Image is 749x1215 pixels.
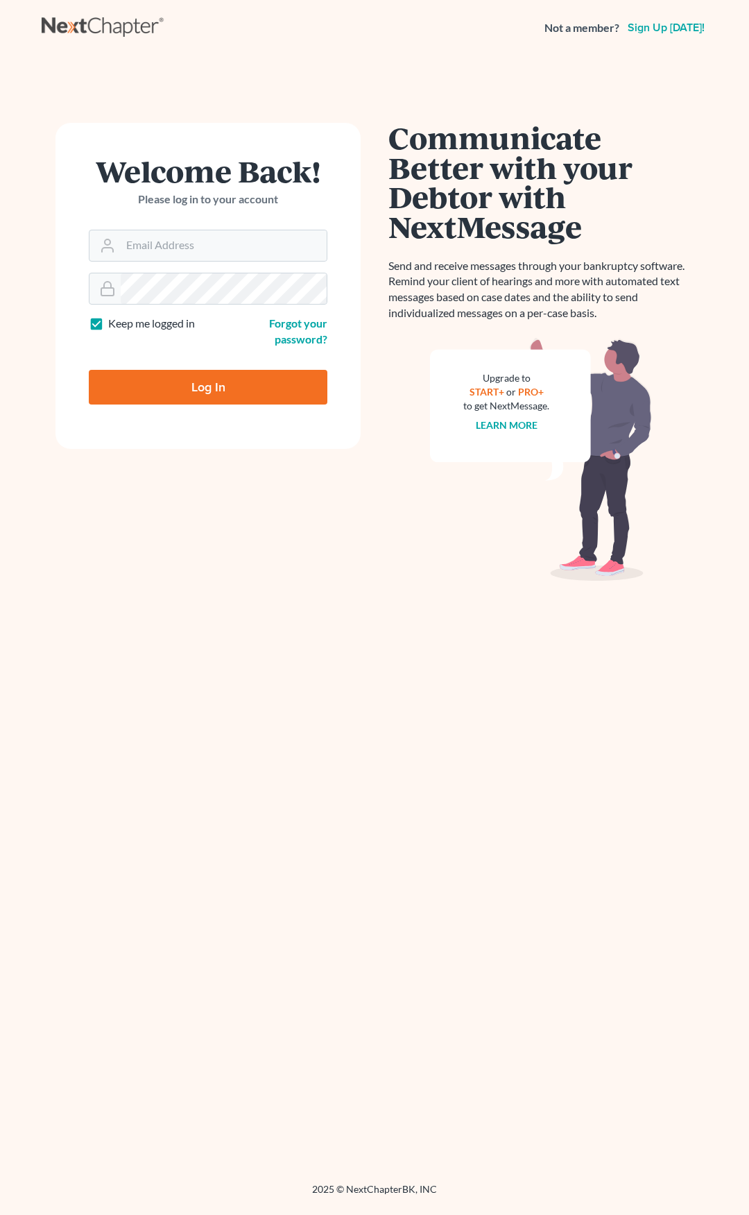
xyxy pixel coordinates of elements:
div: 2025 © NextChapterBK, INC [42,1182,707,1207]
strong: Not a member? [544,20,619,36]
img: nextmessage_bg-59042aed3d76b12b5cd301f8e5b87938c9018125f34e5fa2b7a6b67550977c72.svg [430,338,652,581]
h1: Communicate Better with your Debtor with NextMessage [388,123,694,241]
p: Please log in to your account [89,192,327,207]
input: Email Address [121,230,327,261]
a: PRO+ [518,386,544,398]
a: START+ [470,386,504,398]
a: Sign up [DATE]! [625,22,707,33]
p: Send and receive messages through your bankruptcy software. Remind your client of hearings and mo... [388,258,694,321]
h1: Welcome Back! [89,156,327,186]
a: Forgot your password? [269,316,327,346]
a: Learn more [476,419,537,431]
div: Upgrade to [463,371,549,385]
span: or [506,386,516,398]
label: Keep me logged in [108,316,195,332]
input: Log In [89,370,327,405]
div: to get NextMessage. [463,399,549,413]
